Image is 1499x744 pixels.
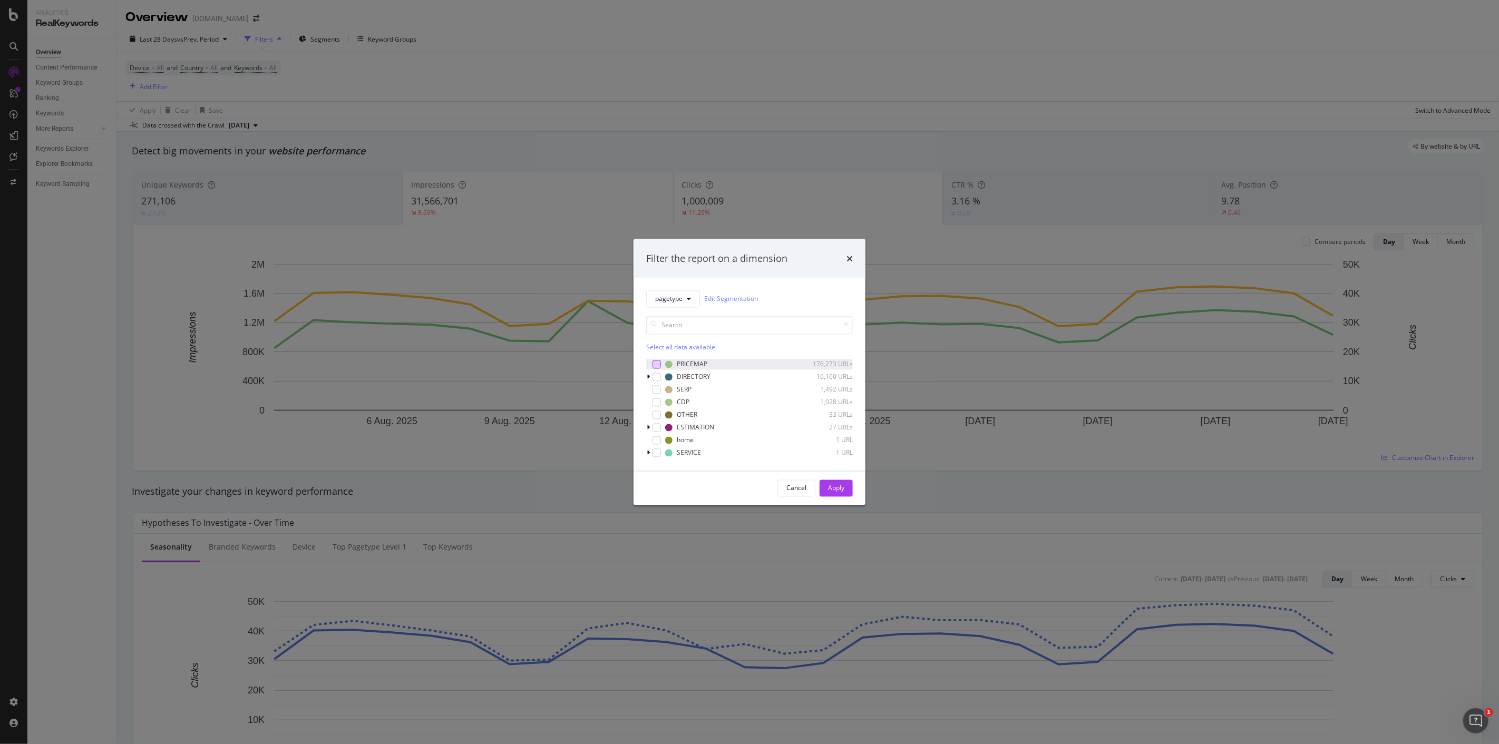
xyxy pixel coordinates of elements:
[801,436,853,445] div: 1 URL
[777,479,815,496] button: Cancel
[704,293,758,305] a: Edit Segmentation
[801,423,853,432] div: 27 URLs
[634,239,865,505] div: modal
[801,448,853,457] div: 1 URL
[828,484,844,493] div: Apply
[646,316,853,334] input: Search
[786,484,806,493] div: Cancel
[677,436,694,445] div: home
[646,252,787,266] div: Filter the report on a dimension
[801,398,853,407] div: 1,028 URLs
[1485,708,1493,717] span: 1
[801,360,853,369] div: 176,273 URLs
[1463,708,1488,733] iframe: Intercom live chat
[846,252,853,266] div: times
[646,342,853,351] div: Select all data available
[677,398,689,407] div: CDP
[677,385,692,394] div: SERP
[677,423,714,432] div: ESTIMATION
[801,373,853,381] div: 16,160 URLs
[677,373,710,381] div: DIRECTORY
[677,448,701,457] div: SERVICE
[820,479,853,496] button: Apply
[655,295,683,304] span: pagetype
[801,410,853,419] div: 33 URLs
[677,360,707,369] div: PRICEMAP
[801,385,853,394] div: 1,492 URLs
[677,410,697,419] div: OTHER
[646,290,700,307] button: pagetype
